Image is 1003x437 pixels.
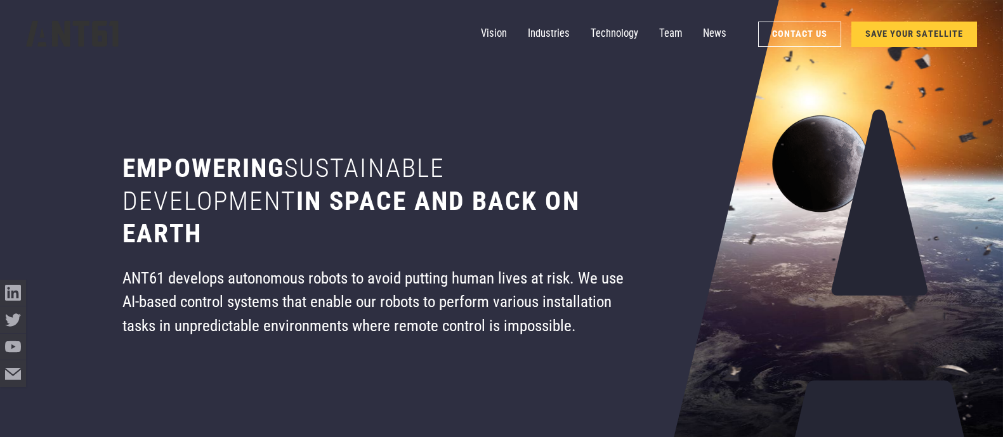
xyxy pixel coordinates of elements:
a: Team [659,21,682,47]
a: Industries [528,21,570,47]
h1: Empowering in space and back on earth [122,152,630,251]
a: Technology [591,21,638,47]
span: sustainable development [122,153,445,216]
div: ANT61 develops autonomous robots to avoid putting human lives at risk. We use AI-based control sy... [122,266,630,337]
a: News [703,21,726,47]
a: SAVE YOUR SATELLITE [851,22,976,47]
a: Contact Us [758,22,841,47]
a: Vision [481,21,507,47]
